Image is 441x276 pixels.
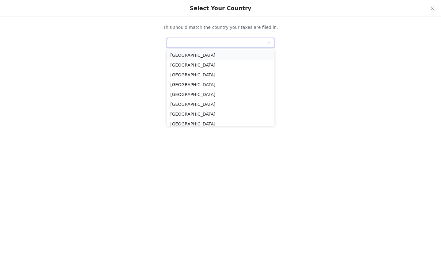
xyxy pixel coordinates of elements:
li: [GEOGRAPHIC_DATA] [167,119,274,129]
p: *This helps to determine your tax and payout settings. [121,50,320,56]
li: [GEOGRAPHIC_DATA] [167,70,274,80]
li: [GEOGRAPHIC_DATA] [167,50,274,60]
li: [GEOGRAPHIC_DATA] [167,80,274,90]
i: icon: down [267,41,271,45]
li: [GEOGRAPHIC_DATA] [167,109,274,119]
p: This should match the country your taxes are filed in. [121,24,320,31]
li: [GEOGRAPHIC_DATA] [167,60,274,70]
div: Select Your Country [190,5,251,12]
li: [GEOGRAPHIC_DATA] [167,99,274,109]
li: [GEOGRAPHIC_DATA] [167,90,274,99]
i: icon: close [430,6,435,11]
